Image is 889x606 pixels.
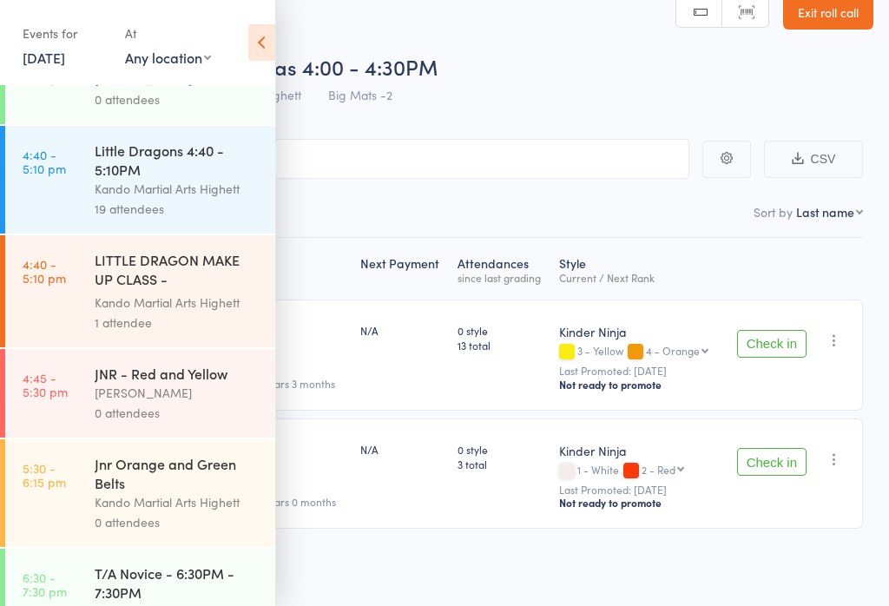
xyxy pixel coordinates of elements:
time: 4:00 - 4:45 pm [23,57,69,85]
button: CSV [764,141,863,178]
div: LITTLE DRAGON MAKE UP CLASS - [PERSON_NAME] [95,250,260,293]
div: Kando Martial Arts Highett [95,179,260,199]
div: 0 attendees [95,403,260,423]
span: 13 total [458,338,545,352]
time: 4:40 - 5:10 pm [23,148,66,175]
time: 4:45 - 5:30 pm [23,371,68,399]
time: 4:40 - 5:10 pm [23,257,66,285]
a: 4:40 -5:10 pmLittle Dragons 4:40 - 5:10PMKando Martial Arts Highett19 attendees [5,126,275,234]
div: Kinder Ninja [559,323,716,340]
input: Search by name [26,139,689,179]
div: N/A [360,323,444,338]
time: 6:30 - 7:30 pm [23,570,67,598]
div: 19 attendees [95,199,260,219]
div: Current / Next Rank [559,272,716,283]
div: At [125,19,211,48]
div: 3 - Yellow [559,345,716,359]
div: Jnr Orange and Green Belts [95,454,260,492]
small: Last Promoted: [DATE] [559,484,716,496]
div: Any location [125,48,211,67]
div: 0 attendees [95,512,260,532]
a: 5:30 -6:15 pmJnr Orange and Green BeltsKando Martial Arts Highett0 attendees [5,439,275,547]
time: 5:30 - 6:15 pm [23,461,66,489]
span: 3 total [458,457,545,471]
div: N/A [360,442,444,457]
label: Sort by [754,203,793,221]
div: 4 - Orange [646,345,700,356]
span: 0 style [458,442,545,457]
div: JNR - Red and Yellow [95,364,260,383]
button: Check in [737,330,807,358]
div: T/A Novice - 6:30PM - 7:30PM [95,563,260,602]
div: Kando Martial Arts Highett [95,492,260,512]
div: Next Payment [353,246,451,292]
a: [DATE] [23,48,65,67]
div: Style [552,246,723,292]
div: 0 attendees [95,89,260,109]
a: 4:40 -5:10 pmLITTLE DRAGON MAKE UP CLASS - [PERSON_NAME]Kando Martial Arts Highett1 attendee [5,235,275,347]
div: Not ready to promote [559,378,716,392]
div: Not ready to promote [559,496,716,510]
small: Last Promoted: [DATE] [559,365,716,377]
div: Kando Martial Arts Highett [95,293,260,313]
span: 0 style [458,323,545,338]
div: Kinder Ninja [559,442,716,459]
div: 2 - Red [642,464,675,475]
div: Events for [23,19,108,48]
div: Atten­dances [451,246,552,292]
div: 1 attendee [95,313,260,333]
div: Little Dragons 4:40 - 5:10PM [95,141,260,179]
button: Check in [737,448,807,476]
div: since last grading [458,272,545,283]
span: Big Mats -2 [328,86,392,103]
div: 1 - White [559,464,716,478]
span: Kinder Ninjas 4:00 - 4:30PM [172,52,438,81]
a: 4:45 -5:30 pmJNR - Red and Yellow[PERSON_NAME]0 attendees [5,349,275,438]
div: [PERSON_NAME] [95,383,260,403]
div: Last name [796,203,854,221]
